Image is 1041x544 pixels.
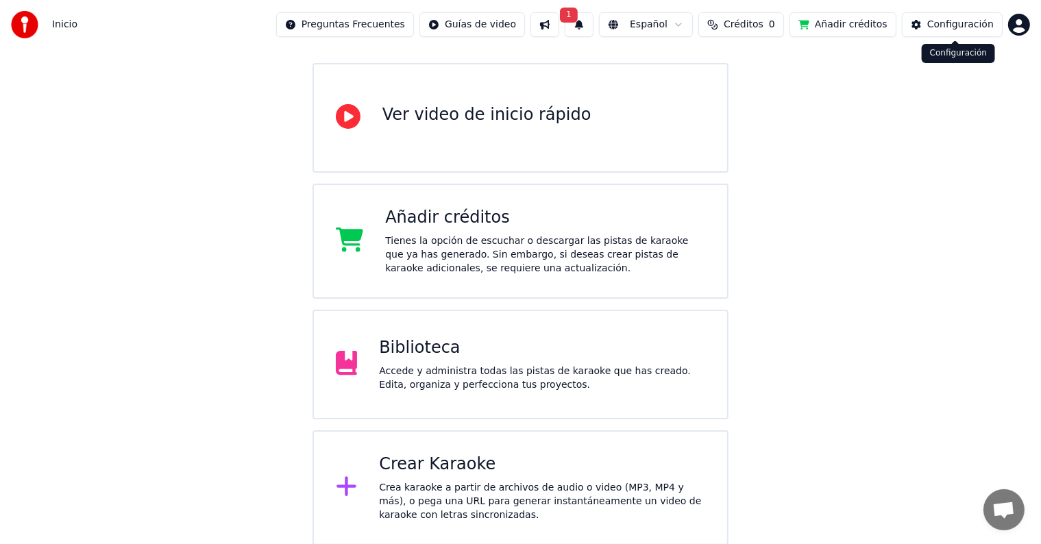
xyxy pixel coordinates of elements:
[565,12,593,37] button: 1
[52,18,77,32] nav: breadcrumb
[983,489,1025,530] div: Chat abierto
[922,44,995,63] div: Configuración
[379,454,705,475] div: Crear Karaoke
[927,18,994,32] div: Configuración
[902,12,1003,37] button: Configuración
[52,18,77,32] span: Inicio
[379,364,705,392] div: Accede y administra todas las pistas de karaoke que has creado. Edita, organiza y perfecciona tus...
[724,18,763,32] span: Créditos
[419,12,525,37] button: Guías de video
[769,18,775,32] span: 0
[560,8,578,23] span: 1
[385,234,705,275] div: Tienes la opción de escuchar o descargar las pistas de karaoke que ya has generado. Sin embargo, ...
[385,207,705,229] div: Añadir créditos
[276,12,414,37] button: Preguntas Frecuentes
[379,337,705,359] div: Biblioteca
[379,481,705,522] div: Crea karaoke a partir de archivos de audio o video (MP3, MP4 y más), o pega una URL para generar ...
[789,12,896,37] button: Añadir créditos
[698,12,784,37] button: Créditos0
[382,104,591,126] div: Ver video de inicio rápido
[11,11,38,38] img: youka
